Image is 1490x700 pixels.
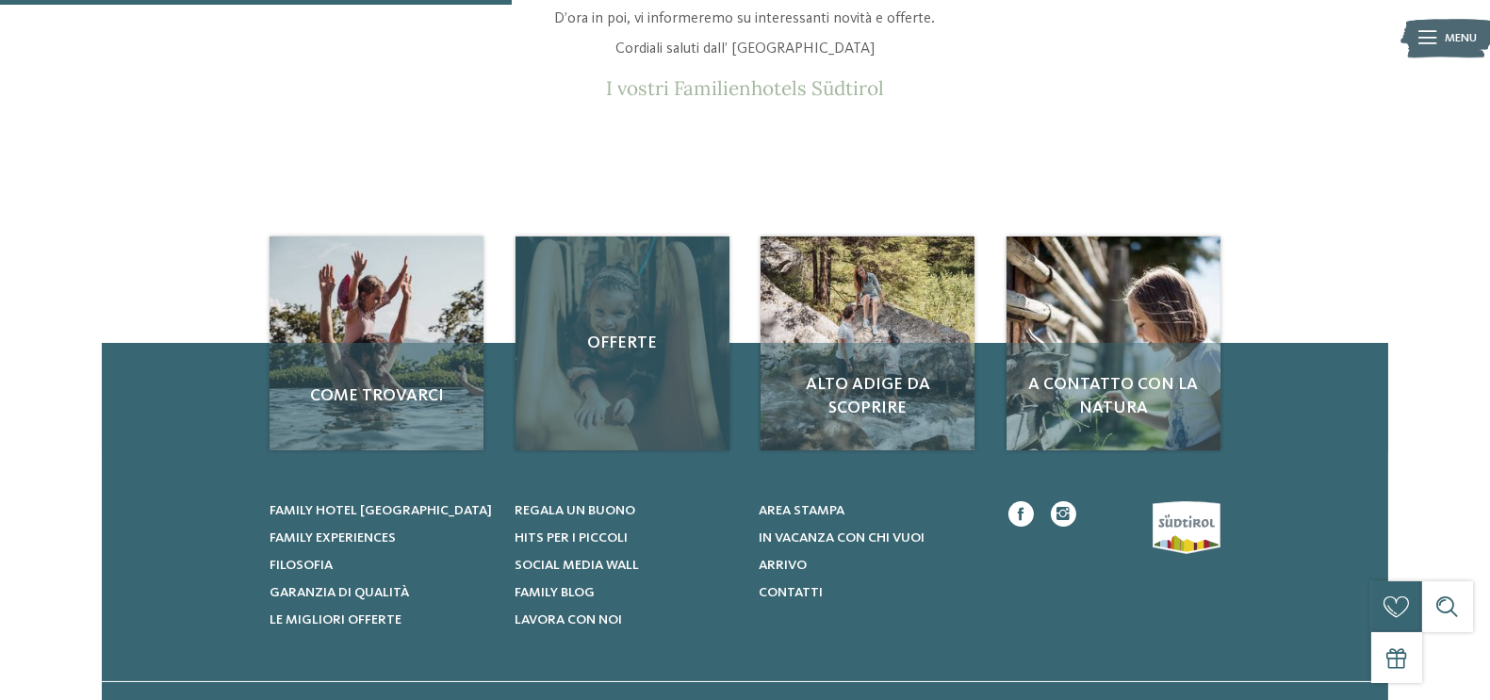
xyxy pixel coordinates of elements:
a: Contatti [759,583,982,602]
p: D’ora in poi, vi informeremo su interessanti novità e offerte. [342,8,1149,30]
span: Family hotel [GEOGRAPHIC_DATA] [270,504,492,517]
p: I vostri Familienhotels Südtirol [342,77,1149,101]
span: Garanzia di qualità [270,586,409,599]
a: Confermazione e-mail A contatto con la natura [1007,236,1220,450]
span: Arrivo [759,559,807,572]
a: Family experiences [270,529,493,547]
span: Alto Adige da scoprire [778,373,958,420]
a: Regala un buono [515,501,738,520]
span: A contatto con la natura [1023,373,1203,420]
a: Filosofia [270,556,493,575]
span: Contatti [759,586,823,599]
span: Hits per i piccoli [515,531,628,545]
a: Area stampa [759,501,982,520]
span: Family experiences [270,531,396,545]
p: Cordiali saluti dall’ [GEOGRAPHIC_DATA] [342,39,1149,60]
a: Confermazione e-mail Offerte [516,236,729,450]
a: Family hotel [GEOGRAPHIC_DATA] [270,501,493,520]
span: Come trovarci [287,384,467,408]
span: Le migliori offerte [270,613,401,627]
span: Lavora con noi [515,613,622,627]
a: Family Blog [515,583,738,602]
a: Garanzia di qualità [270,583,493,602]
a: Arrivo [759,556,982,575]
img: Confermazione e-mail [270,236,483,450]
img: Confermazione e-mail [761,236,974,450]
span: Social Media Wall [515,559,639,572]
a: In vacanza con chi vuoi [759,529,982,547]
span: Area stampa [759,504,844,517]
a: Confermazione e-mail Alto Adige da scoprire [761,236,974,450]
span: Family Blog [515,586,595,599]
a: Le migliori offerte [270,610,493,629]
span: Filosofia [270,559,333,572]
span: In vacanza con chi vuoi [759,531,925,545]
a: Confermazione e-mail Come trovarci [270,236,483,450]
a: Social Media Wall [515,556,738,575]
a: Hits per i piccoli [515,529,738,547]
span: Regala un buono [515,504,635,517]
a: Lavora con noi [515,610,738,629]
img: Confermazione e-mail [1007,236,1220,450]
span: Offerte [532,332,712,355]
